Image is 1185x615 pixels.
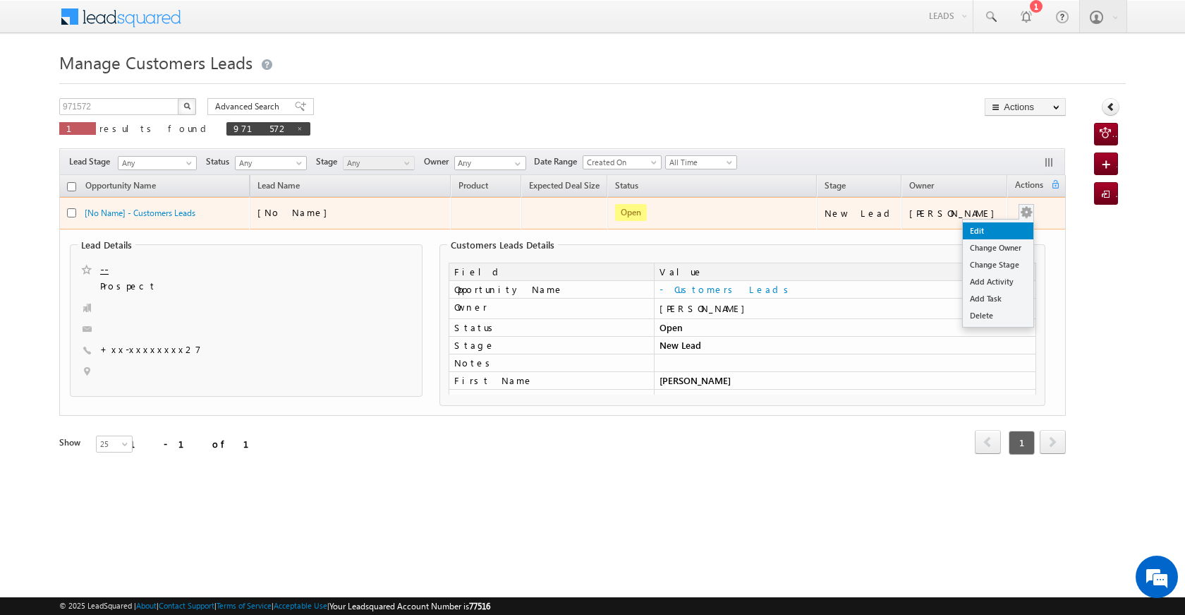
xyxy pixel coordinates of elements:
[183,102,190,109] img: Search
[1040,430,1066,454] span: next
[97,438,134,450] span: 25
[449,281,655,299] td: Opportunity Name
[99,122,212,134] span: results found
[344,157,411,169] span: Any
[59,599,490,613] span: © 2025 LeadSquared | | | | |
[159,601,214,610] a: Contact Support
[449,372,655,390] td: First Name
[654,390,1036,407] td: 971572
[909,180,934,191] span: Owner
[449,319,655,337] td: Status
[654,372,1036,390] td: [PERSON_NAME]
[343,156,415,170] a: Any
[818,178,853,196] a: Stage
[615,204,647,221] span: Open
[215,100,284,113] span: Advanced Search
[665,155,737,169] a: All Time
[100,343,201,357] span: +xx-xxxxxxxx27
[449,354,655,372] td: Notes
[449,390,655,407] td: Opportunity ID
[274,601,327,610] a: Acceptable Use
[469,601,490,611] span: 77516
[1008,177,1050,196] span: Actions
[231,7,265,41] div: Minimize live chat window
[130,436,266,452] div: 1 - 1 of 1
[316,155,343,168] span: Stage
[825,207,895,220] div: New Lead
[522,178,607,196] a: Expected Deal Size
[1009,431,1035,455] span: 1
[100,280,317,294] span: Prospect
[67,182,76,191] input: Check all records
[654,319,1036,337] td: Open
[85,208,195,218] a: [No Name] - Customers Leads
[257,206,334,218] span: [No Name]
[66,122,89,134] span: 1
[963,307,1033,324] a: Delete
[608,178,645,196] a: Status
[118,156,197,170] a: Any
[1040,431,1066,454] a: next
[78,239,135,251] legend: Lead Details
[250,178,307,196] span: Lead Name
[192,435,256,454] em: Start Chat
[583,155,662,169] a: Created On
[529,180,600,191] span: Expected Deal Size
[909,207,1002,220] div: [PERSON_NAME]
[206,155,235,168] span: Status
[449,263,655,281] td: Field
[85,180,156,191] span: Opportunity Name
[660,283,794,295] a: - Customers Leads
[217,601,272,610] a: Terms of Service
[825,180,846,191] span: Stage
[329,601,490,611] span: Your Leadsquared Account Number is
[78,178,163,196] a: Opportunity Name
[119,157,192,169] span: Any
[654,263,1036,281] td: Value
[975,430,1001,454] span: prev
[447,239,558,251] legend: Customers Leads Details
[454,156,526,170] input: Type to Search
[69,155,116,168] span: Lead Stage
[458,180,488,191] span: Product
[236,157,303,169] span: Any
[963,273,1033,290] a: Add Activity
[534,155,583,168] span: Date Range
[666,156,733,169] span: All Time
[985,98,1066,116] button: Actions
[963,290,1033,307] a: Add Task
[963,222,1033,239] a: Edit
[24,74,59,92] img: d_60004797649_company_0_60004797649
[73,74,237,92] div: Chat with us now
[449,299,655,319] td: Owner
[235,156,307,170] a: Any
[583,156,657,169] span: Created On
[59,436,85,449] div: Show
[424,155,454,168] span: Owner
[59,51,253,73] span: Manage Customers Leads
[975,431,1001,454] a: prev
[963,256,1033,273] a: Change Stage
[100,262,109,276] a: --
[96,436,133,453] a: 25
[449,337,655,354] td: Stage
[18,131,257,423] textarea: Type your message and hit 'Enter'
[660,302,1031,315] div: [PERSON_NAME]
[507,157,525,171] a: Show All Items
[233,122,289,134] span: 971572
[963,239,1033,256] a: Change Owner
[136,601,157,610] a: About
[654,337,1036,354] td: New Lead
